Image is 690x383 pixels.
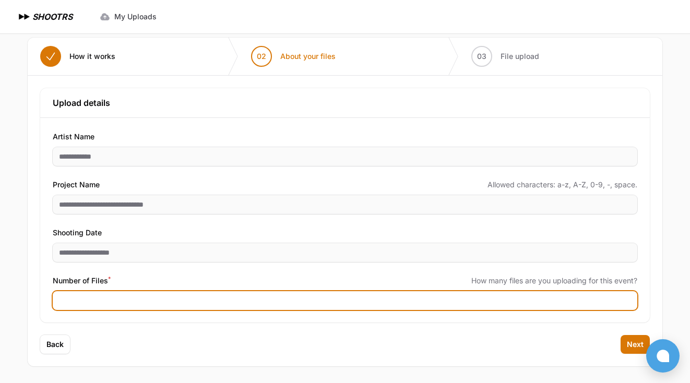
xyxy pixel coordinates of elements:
[621,335,650,354] button: Next
[646,339,680,373] button: Open chat window
[114,11,157,22] span: My Uploads
[53,130,94,143] span: Artist Name
[477,51,486,62] span: 03
[32,10,73,23] h1: SHOOTRS
[40,335,70,354] button: Back
[46,339,64,350] span: Back
[17,10,32,23] img: SHOOTRS
[487,179,637,190] span: Allowed characters: a-z, A-Z, 0-9, -, space.
[280,51,336,62] span: About your files
[239,38,348,75] button: 02 About your files
[53,274,111,287] span: Number of Files
[69,51,115,62] span: How it works
[53,178,100,191] span: Project Name
[53,226,102,239] span: Shooting Date
[459,38,552,75] button: 03 File upload
[17,10,73,23] a: SHOOTRS SHOOTRS
[53,97,637,109] h3: Upload details
[627,339,644,350] span: Next
[93,7,163,26] a: My Uploads
[28,38,128,75] button: How it works
[501,51,539,62] span: File upload
[257,51,266,62] span: 02
[471,276,637,286] span: How many files are you uploading for this event?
